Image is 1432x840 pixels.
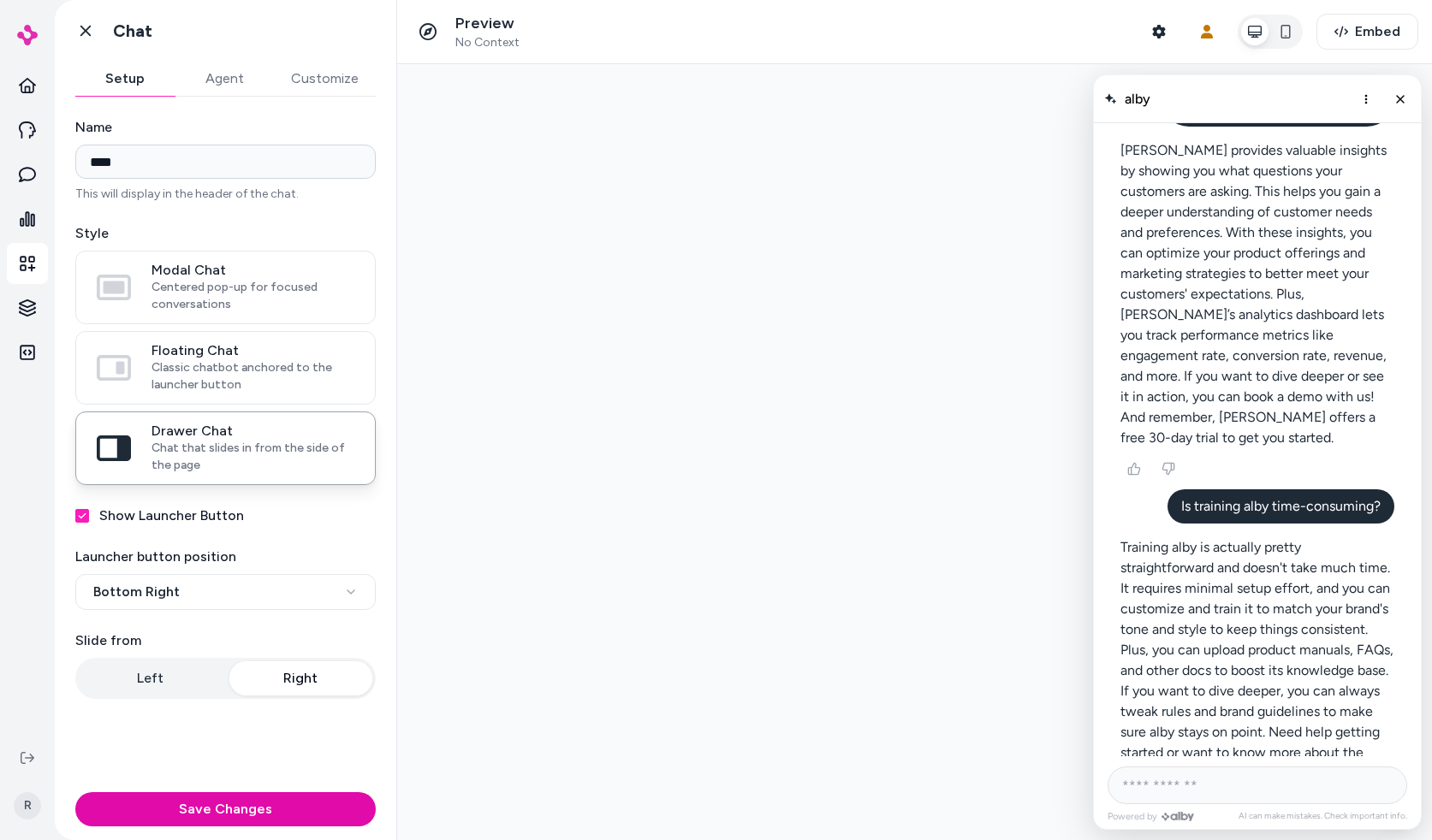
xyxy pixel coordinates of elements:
span: Classic chatbot anchored to the launcher button [152,359,354,393]
span: Drawer Chat [152,423,354,440]
p: Preview [455,14,520,33]
button: Left [79,661,223,695]
button: Setup [75,62,175,96]
span: No Context [455,35,520,50]
span: Chat that slides in from the side of the page [152,440,354,474]
span: Centered pop-up for focused conversations [152,279,354,313]
p: This will display in the header of the chat. [75,186,376,203]
label: Style [75,223,376,244]
span: R [14,792,41,819]
span: Floating Chat [152,342,354,359]
button: Agent [175,62,274,96]
button: Save Changes [75,792,376,826]
label: Slide from [75,630,376,651]
label: Show Launcher Button [99,506,244,526]
button: Embed [1316,14,1418,50]
button: R [10,778,45,833]
img: alby Logo [17,25,38,45]
label: Name [75,117,376,138]
label: Launcher button position [75,547,376,567]
h1: Chat [113,21,152,42]
button: Right [229,661,373,695]
button: Customize [274,62,376,96]
span: Modal Chat [152,262,354,279]
span: Embed [1355,21,1400,42]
